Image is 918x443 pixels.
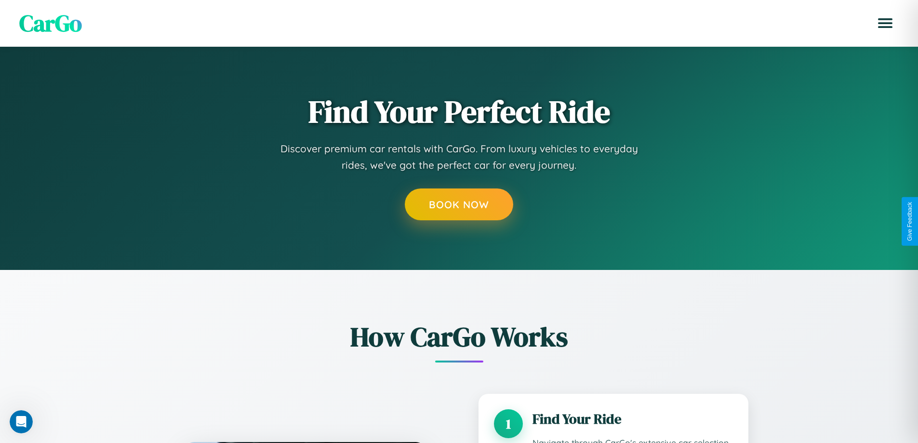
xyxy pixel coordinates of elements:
span: CarGo [19,7,82,39]
iframe: Intercom live chat [10,410,33,433]
button: Open menu [872,10,899,37]
div: 1 [494,409,523,438]
h1: Find Your Perfect Ride [308,95,610,129]
h3: Find Your Ride [532,409,733,429]
p: Discover premium car rentals with CarGo. From luxury vehicles to everyday rides, we've got the pe... [266,141,652,173]
h2: How CarGo Works [170,318,748,355]
div: Give Feedback [906,202,913,241]
button: Book Now [405,188,513,220]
